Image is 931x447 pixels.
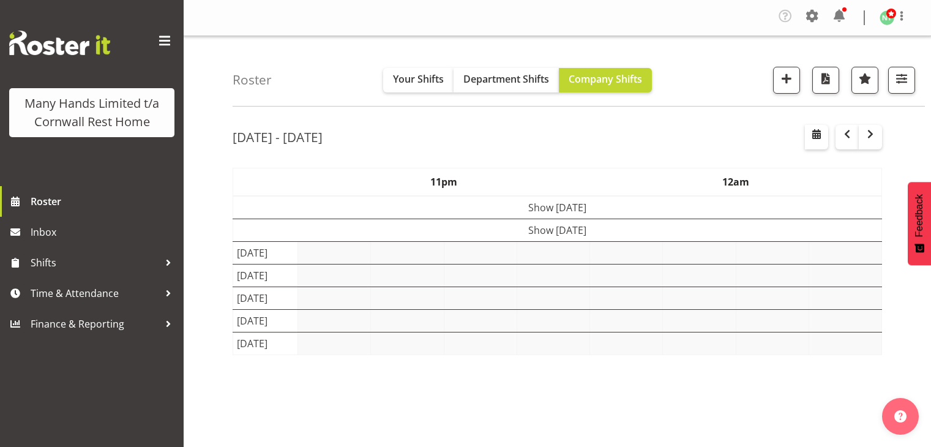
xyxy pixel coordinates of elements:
img: nicola-thompson1511.jpg [880,10,894,25]
button: Feedback - Show survey [908,182,931,265]
h4: Roster [233,73,272,87]
span: Feedback [914,194,925,237]
button: Your Shifts [383,68,454,92]
span: Roster [31,192,178,211]
td: [DATE] [233,265,298,287]
h2: [DATE] - [DATE] [233,129,323,145]
span: Time & Attendance [31,284,159,302]
th: 11pm [298,168,590,197]
button: Filter Shifts [888,67,915,94]
td: [DATE] [233,310,298,332]
span: Company Shifts [569,72,642,86]
span: Shifts [31,254,159,272]
div: Many Hands Limited t/a Cornwall Rest Home [21,94,162,131]
button: Download a PDF of the roster according to the set date range. [812,67,839,94]
td: Show [DATE] [233,196,882,219]
td: Show [DATE] [233,219,882,242]
span: Inbox [31,223,178,241]
img: Rosterit website logo [9,31,110,55]
span: Finance & Reporting [31,315,159,333]
button: Highlight an important date within the roster. [851,67,878,94]
span: Department Shifts [463,72,549,86]
button: Department Shifts [454,68,559,92]
button: Company Shifts [559,68,652,92]
button: Select a specific date within the roster. [805,125,828,149]
span: Your Shifts [393,72,444,86]
td: [DATE] [233,287,298,310]
button: Add a new shift [773,67,800,94]
td: [DATE] [233,332,298,355]
th: 12am [590,168,882,197]
td: [DATE] [233,242,298,265]
img: help-xxl-2.png [894,410,907,423]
